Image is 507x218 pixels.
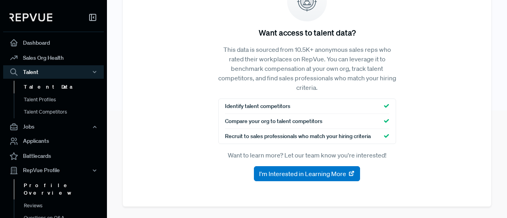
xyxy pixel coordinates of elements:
[3,120,104,134] button: Jobs
[3,149,104,164] a: Battlecards
[225,117,322,125] span: Compare your org to talent competitors
[3,35,104,50] a: Dashboard
[10,13,52,21] img: RepVue
[14,106,114,118] a: Talent Competitors
[14,199,114,212] a: Reviews
[14,179,114,199] a: Profile Overview
[254,166,360,181] button: I'm Interested in Learning More
[218,150,396,160] p: Want to learn more? Let our team know you're interested!
[14,93,114,106] a: Talent Profiles
[14,81,114,93] a: Talent Data
[3,65,104,79] button: Talent
[3,134,104,149] a: Applicants
[259,169,346,178] span: I'm Interested in Learning More
[225,132,371,140] span: Recruit to sales professionals who match your hiring criteria
[3,164,104,177] button: RepVue Profile
[218,45,396,92] p: This data is sourced from 10.5K+ anonymous sales reps who rated their workplaces on RepVue. You c...
[259,28,356,37] h5: Want access to talent data?
[3,50,104,65] a: Sales Org Health
[225,102,290,110] span: Identify talent competitors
